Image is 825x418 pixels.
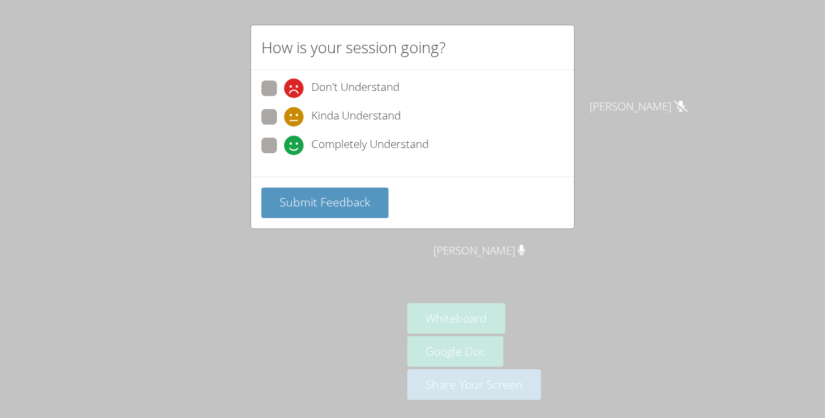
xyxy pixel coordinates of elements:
[311,136,429,155] span: Completely Understand
[311,79,400,98] span: Don't Understand
[261,188,389,218] button: Submit Feedback
[280,194,370,210] span: Submit Feedback
[311,107,401,127] span: Kinda Understand
[261,36,446,59] h2: How is your session going?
